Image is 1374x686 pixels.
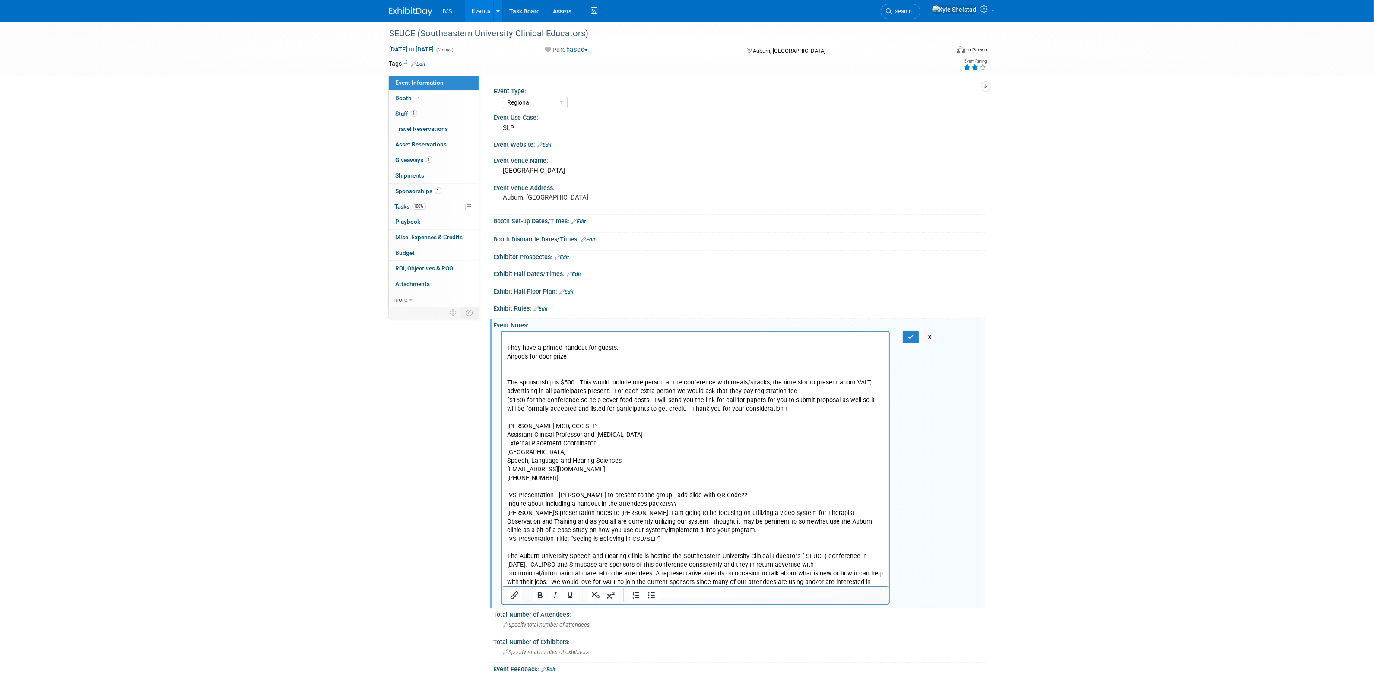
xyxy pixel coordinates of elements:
div: Event Website: [494,138,985,149]
span: [DATE] [DATE] [389,45,435,53]
img: Format-Inperson.png [957,46,965,53]
td: Toggle Event Tabs [461,307,479,318]
span: Shipments [396,172,425,179]
button: Insert/edit link [507,589,522,601]
span: Tasks [395,203,426,210]
span: Budget [396,249,415,256]
span: Specify total number of attendees [503,622,590,628]
span: Staff [396,110,417,117]
div: Exhibit Hall Dates/Times: [494,267,985,279]
span: 1 [435,187,441,194]
a: Edit [581,237,596,243]
a: Staff1 [389,106,479,121]
span: Travel Reservations [396,125,448,132]
a: ROI, Objectives & ROO [389,261,479,276]
span: IVS [443,8,453,15]
a: Edit [560,289,574,295]
button: Underline [562,589,577,601]
div: Event Format [898,45,987,58]
a: Budget [389,245,479,260]
pre: Auburn, [GEOGRAPHIC_DATA] [503,194,689,201]
div: Exhibit Hall Floor Plan: [494,285,985,296]
a: Sponsorships1 [389,184,479,199]
a: Event Information [389,75,479,90]
button: Subscript [588,589,603,601]
span: Search [892,8,912,15]
div: Event Use Case: [494,111,985,122]
span: Auburn, [GEOGRAPHIC_DATA] [753,48,825,54]
span: 1 [426,156,432,163]
button: X [923,331,937,343]
div: Total Number of Attendees: [494,608,985,619]
div: SLP [500,121,979,135]
a: Travel Reservations [389,121,479,137]
div: Event Venue Address: [494,181,985,192]
div: In-Person [967,47,987,53]
a: Search [881,4,920,19]
div: Event Venue Name: [494,154,985,165]
a: Playbook [389,214,479,229]
a: Giveaways1 [389,152,479,168]
a: Tasks100% [389,199,479,214]
a: Edit [542,667,556,673]
span: 1 [411,110,417,117]
span: more [394,296,408,303]
div: Event Notes: [494,319,985,330]
button: Italic [547,589,562,601]
button: Superscript [603,589,618,601]
img: ExhibitDay [389,7,432,16]
a: Edit [555,254,569,260]
a: Booth [389,91,479,106]
body: Rich Text Area. Press ALT-0 for help. [5,3,383,264]
span: Playbook [396,218,421,225]
a: Edit [412,61,426,67]
span: Misc. Expenses & Credits [396,234,463,241]
div: Exhibitor Prospectus: [494,251,985,262]
div: Total Number of Exhibitors: [494,635,985,646]
a: Edit [572,219,586,225]
div: Booth Set-up Dates/Times: [494,215,985,226]
div: Event Rating [963,59,987,64]
span: Attachments [396,280,430,287]
a: Misc. Expenses & Credits [389,230,479,245]
a: Shipments [389,168,479,183]
button: Purchased [542,45,591,54]
button: Numbered list [628,589,643,601]
a: Edit [534,306,548,312]
span: ROI, Objectives & ROO [396,265,454,272]
div: Event Type: [494,85,981,95]
div: [GEOGRAPHIC_DATA] [500,164,979,178]
button: Bullet list [644,589,658,601]
a: Edit [567,271,581,277]
img: Kyle Shelstad [932,5,977,14]
div: SEUCE (Southeastern University Clinical Educators) [387,26,936,41]
span: Giveaways [396,156,432,163]
span: (2 days) [436,47,454,53]
span: to [408,46,416,53]
span: Booth [396,95,422,102]
iframe: Rich Text Area [502,332,889,586]
a: more [389,292,479,307]
span: Sponsorships [396,187,441,194]
div: Event Feedback: [494,663,985,674]
a: Asset Reservations [389,137,479,152]
a: Attachments [389,276,479,292]
span: Specify total number of exhibitors [503,649,589,655]
a: Edit [538,142,552,148]
span: Asset Reservations [396,141,447,148]
td: Personalize Event Tab Strip [446,307,461,318]
span: 100% [412,203,426,210]
div: Booth Dismantle Dates/Times: [494,233,985,244]
div: Exhibit Rules: [494,302,985,313]
td: Tags [389,59,426,68]
i: Booth reservation complete [416,95,420,100]
span: Event Information [396,79,444,86]
p: They have a printed handout for guests. Airpods for door prize The sponsorship is $500. This woul... [5,3,383,264]
button: Bold [532,589,547,601]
